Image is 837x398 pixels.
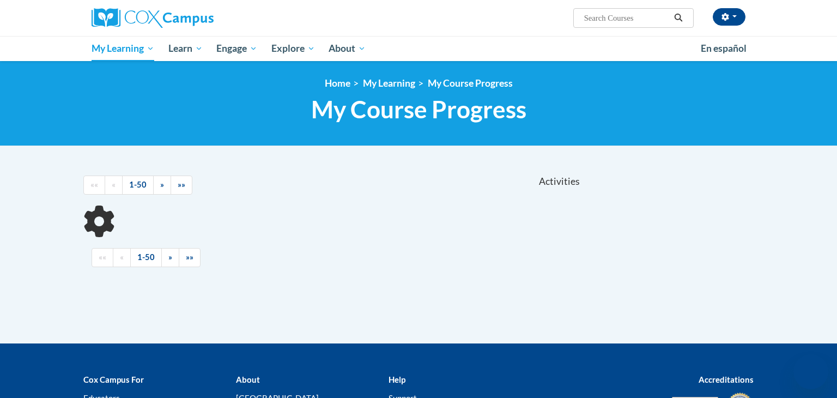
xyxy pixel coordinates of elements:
[236,375,260,384] b: About
[112,180,116,189] span: «
[130,248,162,267] a: 1-50
[168,42,203,55] span: Learn
[92,8,214,28] img: Cox Campus
[325,77,350,89] a: Home
[105,176,123,195] a: Previous
[389,375,405,384] b: Help
[186,252,193,262] span: »»
[539,176,580,188] span: Activities
[75,36,762,61] div: Main menu
[99,252,106,262] span: ««
[699,375,754,384] b: Accreditations
[161,36,210,61] a: Learn
[168,252,172,262] span: »
[311,95,526,124] span: My Course Progress
[113,248,131,267] a: Previous
[701,43,747,54] span: En español
[583,11,670,25] input: Search Courses
[209,36,264,61] a: Engage
[160,180,164,189] span: »
[271,42,315,55] span: Explore
[83,176,105,195] a: Begining
[322,36,373,61] a: About
[264,36,322,61] a: Explore
[153,176,171,195] a: Next
[329,42,366,55] span: About
[90,180,98,189] span: ««
[171,176,192,195] a: End
[713,8,745,26] button: Account Settings
[363,77,415,89] a: My Learning
[92,248,113,267] a: Begining
[83,375,144,384] b: Cox Campus For
[178,180,185,189] span: »»
[84,36,161,61] a: My Learning
[694,37,754,60] a: En español
[670,11,687,25] button: Search
[92,8,299,28] a: Cox Campus
[179,248,201,267] a: End
[120,252,124,262] span: «
[216,42,257,55] span: Engage
[793,354,828,389] iframe: Button to launch messaging window
[428,77,513,89] a: My Course Progress
[92,42,154,55] span: My Learning
[122,176,154,195] a: 1-50
[161,248,179,267] a: Next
